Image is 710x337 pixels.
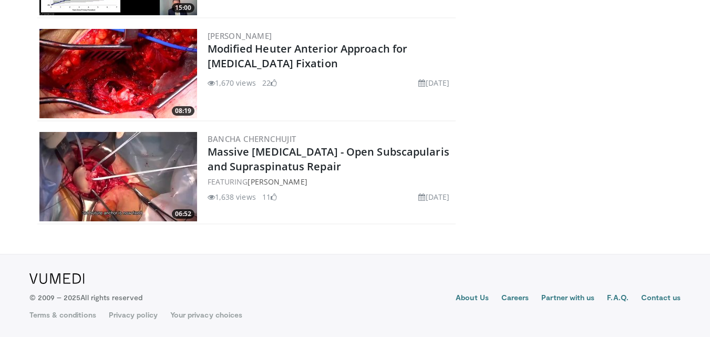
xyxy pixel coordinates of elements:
[172,106,194,116] span: 08:19
[39,29,197,118] a: 08:19
[208,191,256,202] li: 1,638 views
[456,292,489,305] a: About Us
[501,292,529,305] a: Careers
[29,292,142,303] p: © 2009 – 2025
[29,310,96,320] a: Terms & conditions
[208,134,296,144] a: Bancha Chernchujit
[208,145,449,173] a: Massive [MEDICAL_DATA] - Open Subscapularis and Supraspinatus Repair
[208,77,256,88] li: 1,670 views
[39,132,197,221] img: cd0ba2c3-972a-40db-82cc-3495c9ac7b85.300x170_q85_crop-smart_upscale.jpg
[262,77,277,88] li: 22
[607,292,628,305] a: F.A.Q.
[208,42,408,70] a: Modified Heuter Anterior Approach for [MEDICAL_DATA] Fixation
[248,177,307,187] a: [PERSON_NAME]
[39,132,197,221] a: 06:52
[262,191,277,202] li: 11
[80,293,142,302] span: All rights reserved
[208,30,272,41] a: [PERSON_NAME]
[39,29,197,118] img: dc55c637-d9dc-4b77-976f-da81ba667d04.300x170_q85_crop-smart_upscale.jpg
[541,292,594,305] a: Partner with us
[208,176,454,187] div: FEATURING
[172,3,194,13] span: 15:00
[418,191,449,202] li: [DATE]
[109,310,158,320] a: Privacy policy
[418,77,449,88] li: [DATE]
[172,209,194,219] span: 06:52
[170,310,242,320] a: Your privacy choices
[641,292,681,305] a: Contact us
[29,273,85,284] img: VuMedi Logo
